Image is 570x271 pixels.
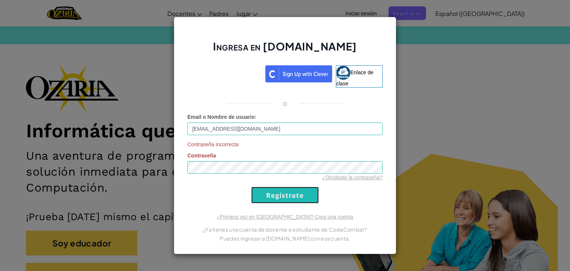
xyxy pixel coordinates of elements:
a: ¿Olvidaste la contraseña? [322,174,383,180]
iframe: Botón de Acceder con Google [184,65,265,81]
font: : [255,114,256,120]
img: classlink-logo-small.png [336,66,350,80]
a: ¿Primera vez en [GEOGRAPHIC_DATA]? Crea una cuenta [217,214,353,220]
img: clever_sso_button@2x.png [265,65,332,82]
font: o [283,99,287,107]
font: Ingresa en [DOMAIN_NAME] [213,40,357,53]
font: Puedes ingresar a [DOMAIN_NAME] con esa cuenta. [220,235,350,242]
font: Contraseña [187,153,216,159]
font: Contraseña incorrecta [187,141,239,147]
input: Regístrate [251,187,319,203]
font: ¿Ya tienes una cuenta de docente o estudiante de CodeCombat? [203,226,367,233]
font: Enlace de clase [336,69,373,86]
font: Email o Nombre de usuario [187,114,255,120]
